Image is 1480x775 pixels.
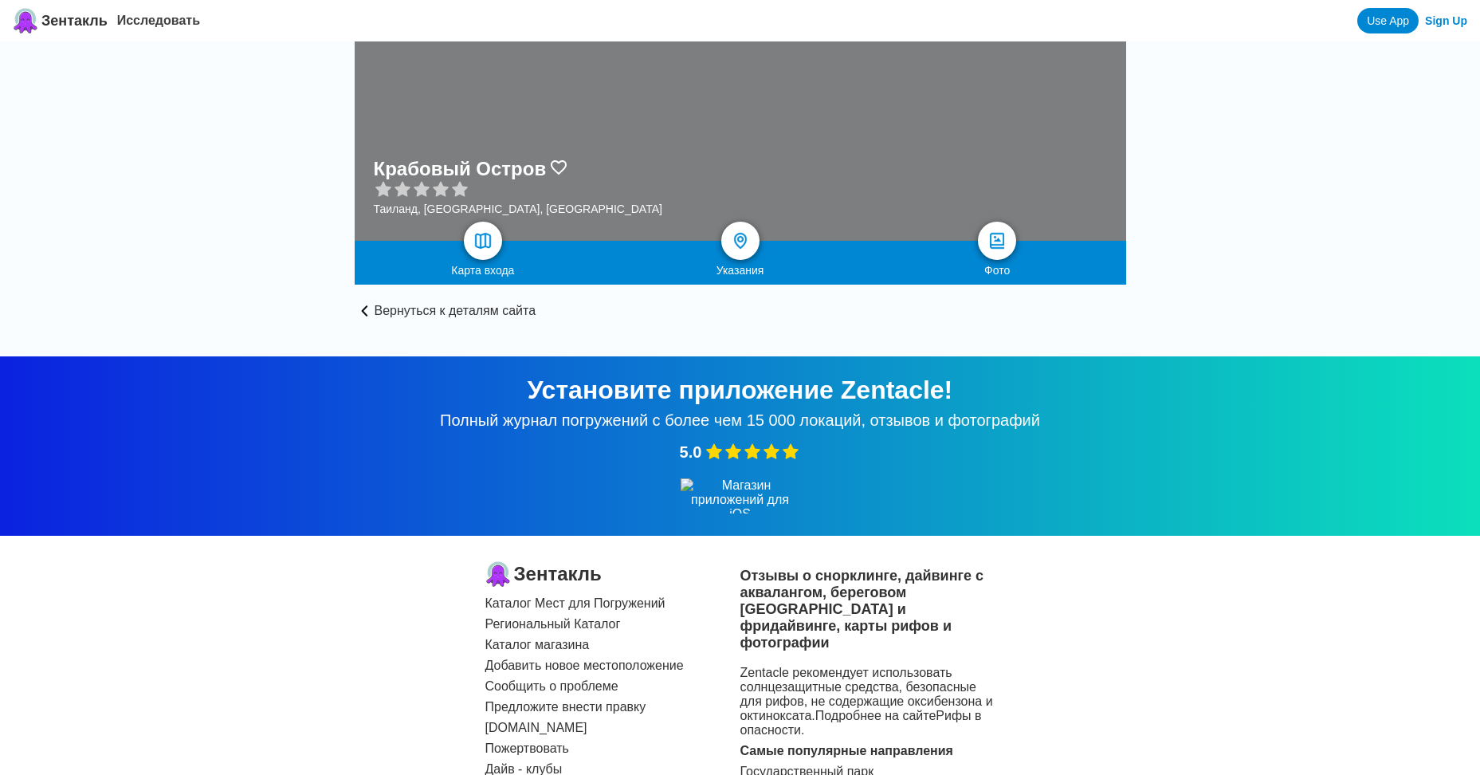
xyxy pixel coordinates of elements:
a: Sign Up [1425,14,1467,27]
a: Фото [978,222,1016,260]
a: Рифы в опасности [740,709,982,737]
ya-tr-span: Таиланд, [GEOGRAPHIC_DATA], [GEOGRAPHIC_DATA] [374,203,662,215]
ya-tr-span: Зентакль [514,563,602,584]
img: Логотип Zentacle [13,8,38,33]
img: логотип [485,561,511,587]
img: указания [731,231,750,250]
a: Региональный Каталог [485,617,740,631]
ya-tr-span: Карта входа [451,264,514,277]
ya-tr-span: Пожертвовать [485,742,569,755]
a: Use App [1357,8,1419,33]
img: Карта [473,231,493,250]
a: Карта [464,222,502,260]
ya-tr-span: Подробнее на сайте [815,709,936,722]
a: Каталог магазина [485,638,740,652]
ya-tr-span: Добавить новое местоположение [485,659,684,672]
a: Исследовать [117,14,200,27]
ya-tr-span: Каталог Мест для Погружений [485,596,665,610]
ya-tr-span: Указания [716,264,764,277]
a: Магазин приложений для iOS [681,502,800,516]
a: Сообщить о проблеме [485,679,740,694]
a: Добавить новое местоположение [485,659,740,673]
ya-tr-span: Установите приложение Zentacle! [528,376,953,404]
a: Логотип ZentacleЗентакль [13,8,108,33]
a: [DOMAIN_NAME] [485,721,740,735]
img: Магазин приложений для iOS [681,478,800,513]
ya-tr-span: Полный журнал погружений с более чем 15 000 локаций, отзывов и фотографий [440,411,1040,430]
ya-tr-span: Предложите внести правку [485,700,646,714]
ya-tr-span: [DOMAIN_NAME] [485,721,587,734]
a: Пожертвовать [485,742,740,756]
img: Фото [987,231,1007,250]
span: 5.0 [680,443,702,462]
ya-tr-span: Самые популярные направления [740,744,953,757]
ya-tr-span: Сообщить о проблеме [485,679,618,693]
a: указания [721,222,760,260]
ya-tr-span: Вернуться к деталям сайта [375,304,536,318]
a: Каталог Мест для Погружений [485,596,740,611]
ya-tr-span: Zentacle рекомендует использовать солнцезащитные средства, безопасные для рифов, не содержащие ок... [740,666,993,722]
a: Предложите внести правку [485,700,740,714]
ya-tr-span: . [801,723,804,737]
ya-tr-span: Отзывы о снорклинге, дайвинге с аквалангом, береговом [GEOGRAPHIC_DATA] и фридайвинге, карты рифо... [740,568,984,651]
ya-tr-span: Фото [984,264,1010,277]
ya-tr-span: Зентакль [41,13,108,29]
ya-tr-span: Каталог магазина [485,638,590,651]
a: Вернуться к деталям сайта [355,285,1126,318]
ya-tr-span: Региональный Каталог [485,617,621,631]
ya-tr-span: Крабовый Остров [374,158,547,179]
